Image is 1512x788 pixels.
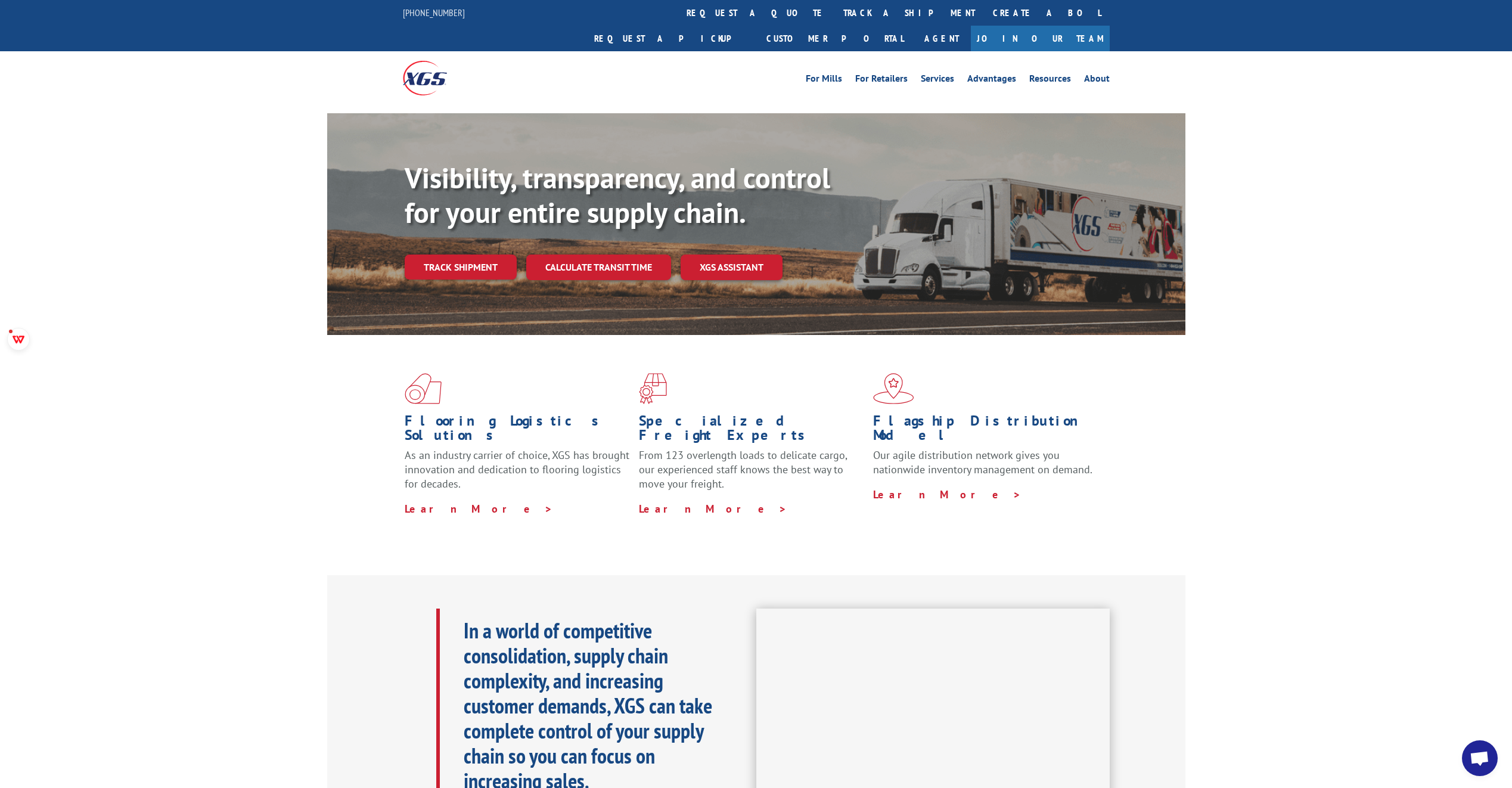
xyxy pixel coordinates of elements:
[1462,740,1498,776] a: Open chat
[757,26,912,51] a: Customer Portal
[1029,74,1071,87] a: Resources
[967,74,1016,87] a: Advantages
[912,26,971,51] a: Agent
[405,255,517,280] a: Track shipment
[405,159,830,231] b: Visibility, transparency, and control for your entire supply chain.
[585,26,757,51] a: Request a pickup
[806,74,842,87] a: For Mills
[405,373,442,404] img: xgs-icon-total-supply-chain-intelligence-red
[526,255,671,280] a: Calculate transit time
[405,414,630,448] h1: Flooring Logistics Solutions
[873,448,1092,476] span: Our agile distribution network gives you nationwide inventory management on demand.
[639,414,864,448] h1: Specialized Freight Experts
[855,74,908,87] a: For Retailers
[405,502,553,516] a: Learn More >
[403,7,465,18] a: [PHONE_NUMBER]
[405,448,629,491] span: As an industry carrier of choice, XGS has brought innovation and dedication to flooring logistics...
[639,448,864,501] p: From 123 overlength loads to delicate cargo, our experienced staff knows the best way to move you...
[921,74,954,87] a: Services
[873,414,1098,448] h1: Flagship Distribution Model
[639,502,787,516] a: Learn More >
[639,373,667,404] img: xgs-icon-focused-on-flooring-red
[873,488,1022,501] a: Learn More >
[681,255,783,280] a: XGS ASSISTANT
[1084,74,1110,87] a: About
[971,26,1110,51] a: Join Our Team
[873,373,914,404] img: xgs-icon-flagship-distribution-model-red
